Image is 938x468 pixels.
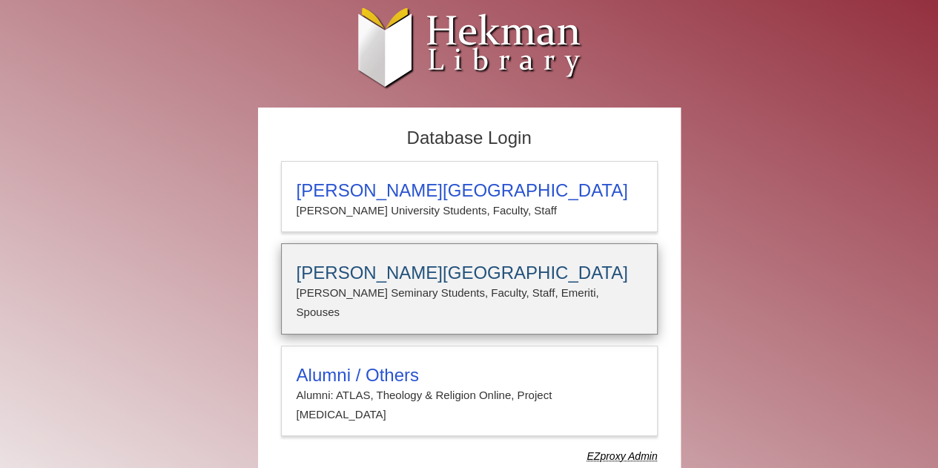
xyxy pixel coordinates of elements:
[297,180,642,201] h3: [PERSON_NAME][GEOGRAPHIC_DATA]
[281,161,658,232] a: [PERSON_NAME][GEOGRAPHIC_DATA][PERSON_NAME] University Students, Faculty, Staff
[297,365,642,386] h3: Alumni / Others
[297,365,642,425] summary: Alumni / OthersAlumni: ATLAS, Theology & Religion Online, Project [MEDICAL_DATA]
[297,201,642,220] p: [PERSON_NAME] University Students, Faculty, Staff
[297,283,642,323] p: [PERSON_NAME] Seminary Students, Faculty, Staff, Emeriti, Spouses
[281,243,658,334] a: [PERSON_NAME][GEOGRAPHIC_DATA][PERSON_NAME] Seminary Students, Faculty, Staff, Emeriti, Spouses
[587,450,657,462] dfn: Use Alumni login
[297,386,642,425] p: Alumni: ATLAS, Theology & Religion Online, Project [MEDICAL_DATA]
[297,263,642,283] h3: [PERSON_NAME][GEOGRAPHIC_DATA]
[274,123,665,154] h2: Database Login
